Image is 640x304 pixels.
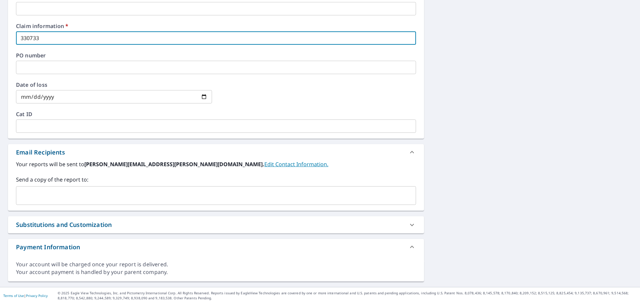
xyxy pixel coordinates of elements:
div: Substitutions and Customization [8,216,424,233]
div: Your account payment is handled by your parent company. [16,268,416,276]
p: | [3,294,48,298]
p: © 2025 Eagle View Technologies, Inc. and Pictometry International Corp. All Rights Reserved. Repo... [58,291,637,301]
label: Cat ID [16,111,416,117]
label: Send a copy of the report to: [16,176,416,184]
label: Claim information [16,23,416,29]
a: EditContactInfo [264,161,328,168]
div: Your account will be charged once your report is delivered. [16,261,416,268]
a: Terms of Use [3,293,24,298]
label: Date of loss [16,82,212,87]
b: [PERSON_NAME][EMAIL_ADDRESS][PERSON_NAME][DOMAIN_NAME]. [84,161,264,168]
label: Your reports will be sent to [16,160,416,168]
label: PO number [16,53,416,58]
div: Email Recipients [16,148,65,157]
div: Email Recipients [8,144,424,160]
div: Payment Information [16,243,80,252]
div: Payment Information [8,239,424,255]
div: Substitutions and Customization [16,220,112,229]
a: Privacy Policy [26,293,48,298]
